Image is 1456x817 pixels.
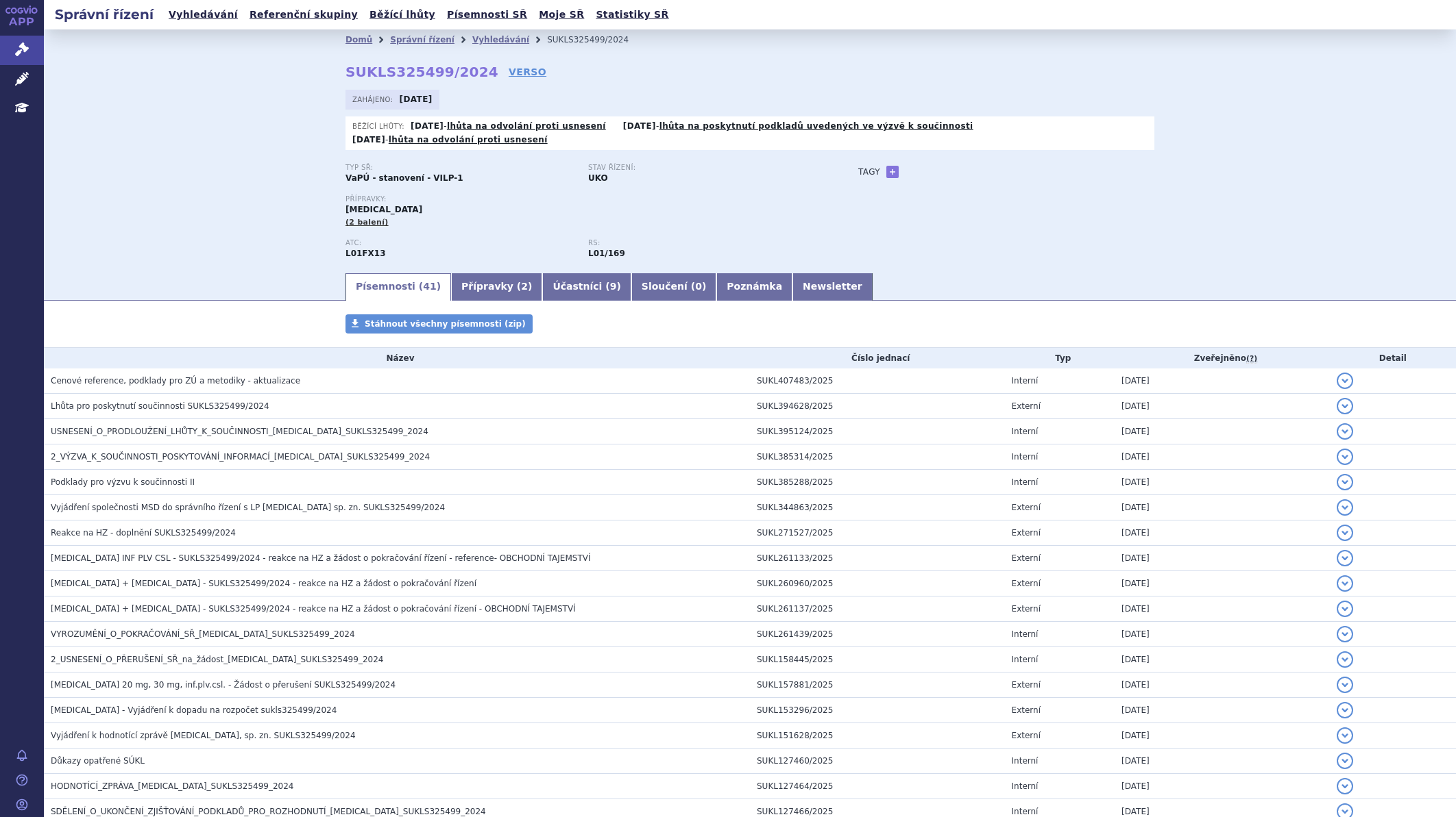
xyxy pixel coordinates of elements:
[1115,348,1330,368] th: Zveřejněno
[750,545,1005,570] td: SUKL261133/2025
[345,205,422,214] span: [MEDICAL_DATA]
[423,281,436,292] span: 41
[659,121,973,131] a: lhůta na poskytnutí podkladů uvedených ve výzvě k součinnosti
[1012,553,1041,563] span: Externí
[1012,452,1039,462] span: Interní
[1115,393,1330,418] td: [DATE]
[1337,525,1353,541] button: detail
[1337,550,1353,566] button: detail
[1115,773,1330,799] td: [DATE]
[1337,601,1353,617] button: detail
[345,173,463,183] strong: VaPÚ - stanovení - VILP-1
[588,239,817,247] p: RS:
[345,64,498,80] strong: SUKLS325499/2024
[411,121,606,131] p: -
[1337,398,1353,414] button: detail
[1115,570,1330,596] td: [DATE]
[352,121,407,131] span: Běžící lhůty:
[1115,418,1330,444] td: [DATE]
[750,368,1005,394] td: SUKL407483/2025
[51,655,383,664] span: 2_USNESENÍ_O_PŘERUŠENÍ_SŘ_na_žádost_PADCEV_SUKLS325499_2024
[451,273,542,301] a: Přípravky (2)
[1337,727,1353,744] button: detail
[1337,449,1353,465] button: detail
[245,5,362,24] a: Referenční skupiny
[1012,604,1041,614] span: Externí
[365,5,439,24] a: Běžící lhůty
[750,348,1005,368] th: Číslo jednací
[352,135,385,144] strong: [DATE]
[51,781,294,791] span: HODNOTÍCÍ_ZPRÁVA_PADCEV_SUKLS325499_2024
[165,5,242,24] a: Vyhledávání
[390,35,454,45] a: Správní řízení
[750,596,1005,621] td: SUKL261137/2025
[1115,748,1330,773] td: [DATE]
[750,773,1005,799] td: SUKL127464/2025
[352,134,548,145] p: -
[750,697,1005,722] td: SUKL153296/2025
[345,195,831,203] p: Přípravky:
[411,121,444,131] strong: [DATE]
[1012,427,1039,436] span: Interní
[51,579,476,588] span: Padcev + Keytruda - SUKLS325499/2024 - reakce na HZ a žádost o pokračování řízení
[509,65,546,79] a: VERSO
[345,273,451,301] a: Písemnosti (41)
[51,376,300,386] span: Cenové reference, podklady pro ZÚ a metodiky - aktualizace
[400,95,433,104] strong: [DATE]
[1012,376,1039,386] span: Interní
[1012,629,1039,639] span: Interní
[750,418,1005,444] td: SUKL395124/2025
[750,494,1005,520] td: SUKL344863/2025
[547,29,646,50] li: SUKLS325499/2024
[51,629,355,639] span: VYROZUMĚNÍ_O_POKRAČOVÁNÍ_SŘ_PADCEV_SUKLS325499_2024
[535,5,588,24] a: Moje SŘ
[1115,444,1330,469] td: [DATE]
[750,646,1005,672] td: SUKL158445/2025
[1115,469,1330,494] td: [DATE]
[1115,494,1330,520] td: [DATE]
[345,164,574,172] p: Typ SŘ:
[51,705,337,715] span: PADCEV - Vyjádření k dopadu na rozpočet sukls325499/2024
[623,121,656,131] strong: [DATE]
[858,164,880,180] h3: Tagy
[1012,705,1041,715] span: Externí
[1115,722,1330,748] td: [DATE]
[51,731,356,740] span: Vyjádření k hodnotící zprávě PADCEV, sp. zn. SUKLS325499/2024
[443,5,531,24] a: Písemnosti SŘ
[542,273,631,301] a: Účastníci (9)
[588,173,608,183] strong: UKO
[588,249,625,258] strong: enfortumab vedotin
[1012,401,1041,411] span: Externí
[1005,348,1115,368] th: Typ
[345,239,574,247] p: ATC:
[695,281,702,292] span: 0
[750,570,1005,596] td: SUKL260960/2025
[1337,626,1353,642] button: detail
[51,427,428,436] span: USNESENÍ_O_PRODLOUŽENÍ_LHŮTY_K_SOUČINNOSTI_PADCEV_SUKLS325499_2024
[51,756,145,766] span: Důkazy opatřené SÚKL
[1115,646,1330,672] td: [DATE]
[51,553,591,563] span: PADCEV INF PLV CSL - SUKLS325499/2024 - reakce na HZ a žádost o pokračování řízení - reference- O...
[1337,575,1353,592] button: detail
[1012,781,1039,791] span: Interní
[1337,677,1353,693] button: detail
[1012,528,1041,538] span: Externí
[345,35,372,45] a: Domů
[750,444,1005,469] td: SUKL385314/2025
[44,5,165,24] h2: Správní řízení
[1337,702,1353,718] button: detail
[1115,621,1330,646] td: [DATE]
[365,319,526,329] span: Stáhnout všechny písemnosti (zip)
[1337,778,1353,794] button: detail
[623,121,973,131] p: -
[51,452,430,462] span: 2_VÝZVA_K_SOUČINNOSTI_POSKYTOVÁNÍ_INFORMACÍ_PADCEV_SUKLS325499_2024
[1012,807,1039,816] span: Interní
[1012,579,1041,588] span: Externí
[352,94,396,105] span: Zahájeno:
[1337,474,1353,490] button: detail
[1012,680,1041,690] span: Externí
[51,680,396,690] span: Padcev 20 mg, 30 mg, inf.plv.csl. - Žádost o přerušení SUKLS325499/2024
[1246,354,1257,364] abbr: (?)
[1337,373,1353,389] button: detail
[1115,672,1330,697] td: [DATE]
